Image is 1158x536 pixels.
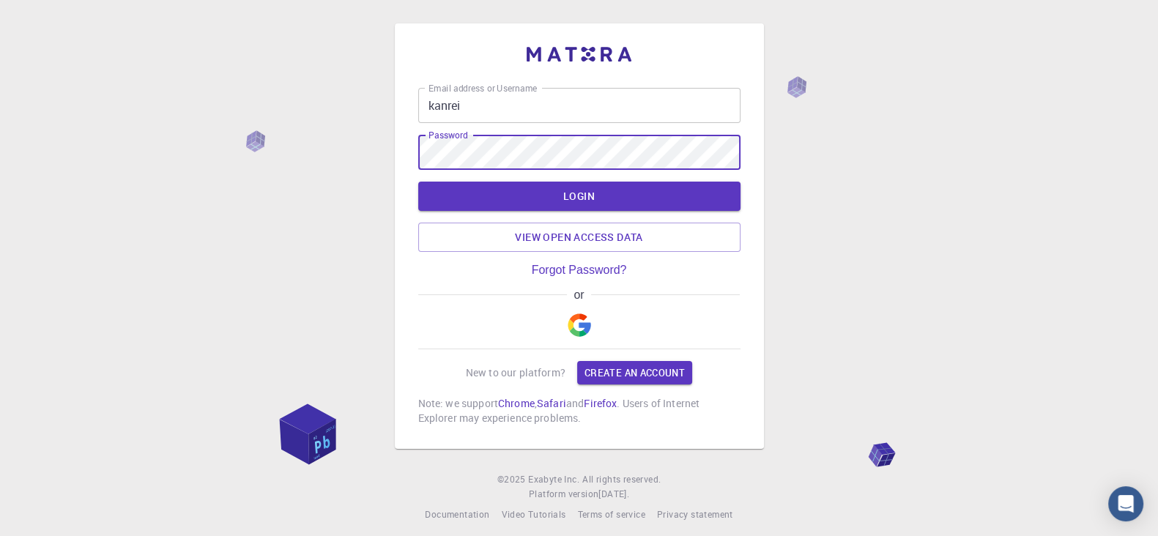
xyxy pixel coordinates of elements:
[425,508,489,520] span: Documentation
[418,223,741,252] a: View open access data
[577,361,692,384] a: Create an account
[537,396,566,410] a: Safari
[532,264,627,277] a: Forgot Password?
[577,507,645,522] a: Terms of service
[568,313,591,337] img: Google
[501,507,565,522] a: Video Tutorials
[425,507,489,522] a: Documentation
[528,473,579,485] span: Exabyte Inc.
[466,365,565,380] p: New to our platform?
[428,129,467,141] label: Password
[529,487,598,502] span: Platform version
[498,396,535,410] a: Chrome
[582,472,661,487] span: All rights reserved.
[567,289,591,302] span: or
[598,487,629,502] a: [DATE].
[584,396,617,410] a: Firefox
[528,472,579,487] a: Exabyte Inc.
[428,82,537,94] label: Email address or Username
[657,507,733,522] a: Privacy statement
[598,488,629,499] span: [DATE] .
[497,472,528,487] span: © 2025
[1108,486,1143,521] div: Open Intercom Messenger
[501,508,565,520] span: Video Tutorials
[418,182,741,211] button: LOGIN
[657,508,733,520] span: Privacy statement
[418,396,741,425] p: Note: we support , and . Users of Internet Explorer may experience problems.
[577,508,645,520] span: Terms of service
